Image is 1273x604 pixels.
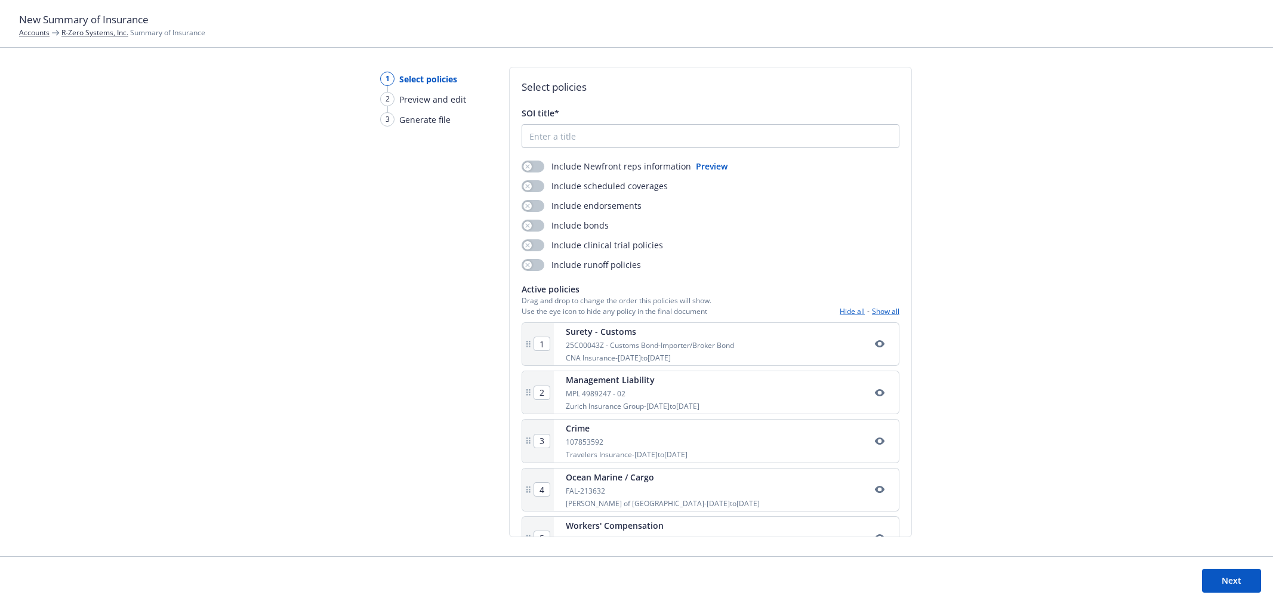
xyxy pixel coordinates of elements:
[522,419,899,463] div: Crime107853592Travelers Insurance-[DATE]to[DATE]
[566,325,734,338] div: Surety - Customs
[19,12,1254,27] h1: New Summary of Insurance
[522,79,899,95] h2: Select policies
[522,180,668,192] div: Include scheduled coverages
[696,160,728,172] button: Preview
[522,107,559,119] span: SOI title*
[522,125,899,147] input: Enter a title
[566,401,699,411] div: Zurich Insurance Group - [DATE] to [DATE]
[380,72,394,86] div: 1
[566,437,688,447] div: 107853592
[399,113,451,126] span: Generate file
[399,93,466,106] span: Preview and edit
[566,498,760,509] div: [PERSON_NAME] of [GEOGRAPHIC_DATA] - [DATE] to [DATE]
[566,389,699,399] div: MPL 4989247 - 02
[566,471,760,483] div: Ocean Marine / Cargo
[522,219,609,232] div: Include bonds
[840,306,899,316] div: -
[380,112,394,127] div: 3
[19,27,50,38] a: Accounts
[522,160,691,172] div: Include Newfront reps information
[566,449,688,460] div: Travelers Insurance - [DATE] to [DATE]
[566,534,665,544] div: 7183-68-52
[566,340,734,350] div: 25C00043Z - Customs Bond-Importer/Broker Bond
[522,371,899,414] div: Management LiabilityMPL 4989247 - 02Zurich Insurance Group-[DATE]to[DATE]
[522,283,711,295] span: Active policies
[522,199,642,212] div: Include endorsements
[522,295,711,316] span: Drag and drop to change the order this policies will show. Use the eye icon to hide any policy in...
[566,486,760,496] div: FAL-213632
[566,519,665,532] div: Workers' Compensation
[61,27,205,38] span: Summary of Insurance
[399,73,457,85] span: Select policies
[522,239,663,251] div: Include clinical trial policies
[61,27,128,38] a: R-Zero Systems, Inc.
[840,306,865,316] button: Hide all
[872,306,899,316] button: Show all
[1202,569,1261,593] button: Next
[522,516,899,560] div: Workers' Compensation7183-68-52Chubb Group-[DATE]to[DATE]
[522,468,899,511] div: Ocean Marine / CargoFAL-213632[PERSON_NAME] of [GEOGRAPHIC_DATA]-[DATE]to[DATE]
[566,353,734,363] div: CNA Insurance - [DATE] to [DATE]
[380,92,394,106] div: 2
[566,374,699,386] div: Management Liability
[522,322,899,366] div: Surety - Customs25C00043Z - Customs Bond-Importer/Broker BondCNA Insurance-[DATE]to[DATE]
[522,258,641,271] div: Include runoff policies
[566,422,688,434] div: Crime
